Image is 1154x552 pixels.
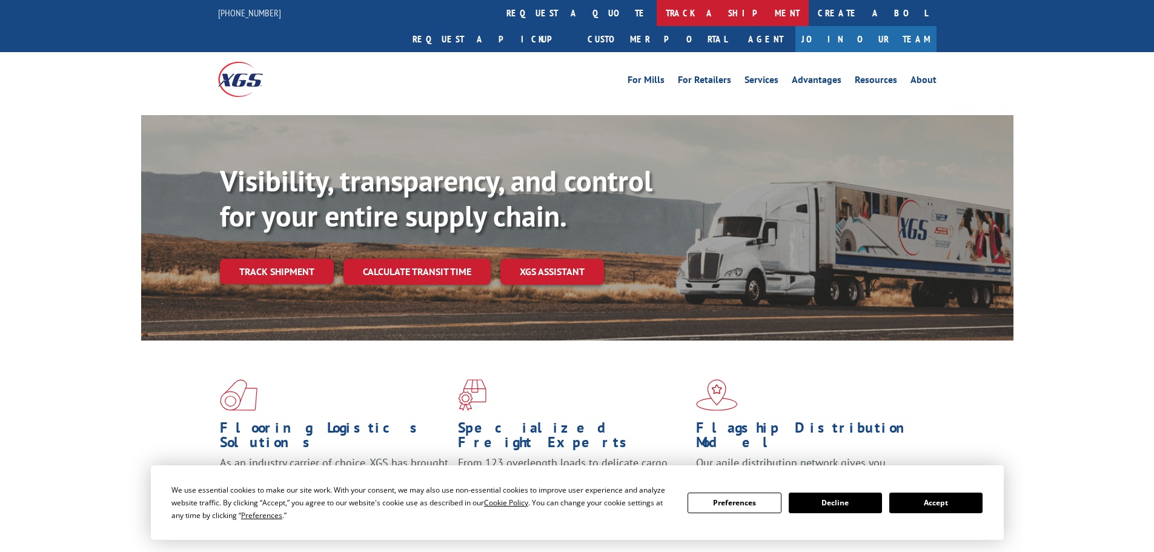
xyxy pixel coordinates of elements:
a: Request a pickup [403,26,579,52]
a: For Retailers [678,75,731,88]
span: Our agile distribution network gives you nationwide inventory management on demand. [696,456,919,484]
h1: Specialized Freight Experts [458,421,687,456]
a: [PHONE_NUMBER] [218,7,281,19]
a: XGS ASSISTANT [500,259,604,285]
a: About [910,75,937,88]
img: xgs-icon-flagship-distribution-model-red [696,379,738,411]
span: As an industry carrier of choice, XGS has brought innovation and dedication to flooring logistics... [220,456,448,499]
h1: Flooring Logistics Solutions [220,421,449,456]
button: Decline [789,493,882,513]
a: Resources [855,75,897,88]
h1: Flagship Distribution Model [696,421,925,456]
p: From 123 overlength loads to delicate cargo, our experienced staff knows the best way to move you... [458,456,687,510]
a: Services [744,75,778,88]
b: Visibility, transparency, and control for your entire supply chain. [220,162,652,234]
img: xgs-icon-focused-on-flooring-red [458,379,486,411]
a: Track shipment [220,259,334,284]
div: Cookie Consent Prompt [151,465,1004,540]
div: We use essential cookies to make our site work. With your consent, we may also use non-essential ... [171,484,673,522]
a: Customer Portal [579,26,736,52]
a: Agent [736,26,795,52]
a: Calculate transit time [343,259,491,285]
img: xgs-icon-total-supply-chain-intelligence-red [220,379,257,411]
a: Join Our Team [795,26,937,52]
span: Cookie Policy [484,497,528,508]
a: For Mills [628,75,665,88]
span: Preferences [241,510,282,520]
button: Preferences [688,493,781,513]
button: Accept [889,493,983,513]
a: Advantages [792,75,841,88]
